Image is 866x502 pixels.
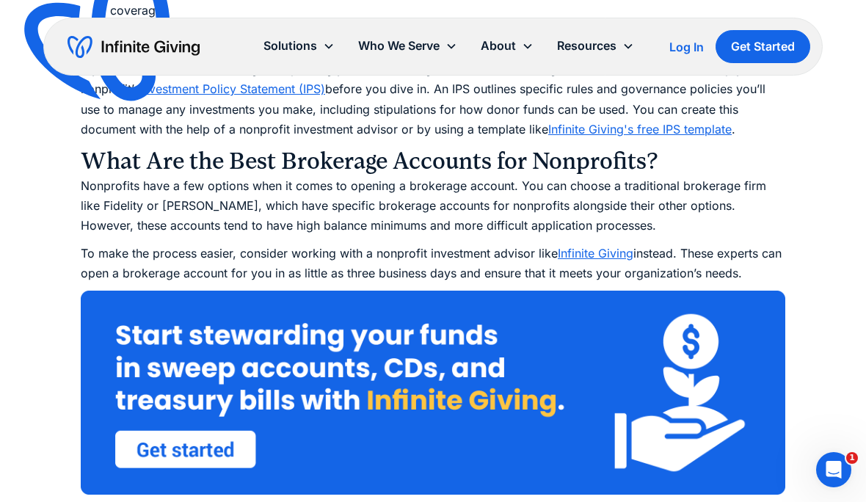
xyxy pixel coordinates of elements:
div: Who We Serve [358,36,440,56]
a: Investment Policy Statement (IPS) [139,81,325,96]
div: Solutions [263,36,317,56]
a: Infinite Giving [558,246,633,261]
a: Infinite Giving's free IPS template [548,122,732,137]
div: About [469,30,545,62]
iframe: Intercom live chat [816,452,851,487]
div: Resources [557,36,616,56]
div: Who We Serve [346,30,469,62]
a: home [68,35,200,59]
a: Log In [669,38,704,56]
a: Get Started [716,30,810,63]
p: To make the process easier, consider working with a nonprofit investment advisor like instead. Th... [81,244,785,283]
div: Resources [545,30,646,62]
span: 1 [846,452,858,464]
p: If you’re excited about investing or improving your cash management with a brokerage account, tak... [81,59,785,139]
div: About [481,36,516,56]
p: Nonprofits have a few options when it comes to opening a brokerage account. You can choose a trad... [81,176,785,236]
div: Solutions [252,30,346,62]
h3: What Are the Best Brokerage Accounts for Nonprofits? [81,147,785,176]
div: Log In [669,41,704,53]
img: Start stewarding your funds in sweep accounts, CDs, and treasury bills with Infinite Giving. Clic... [81,291,785,495]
